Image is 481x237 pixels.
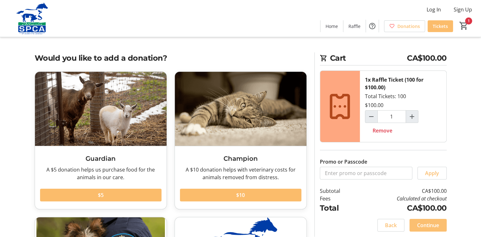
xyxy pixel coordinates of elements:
span: $10 [236,191,245,199]
div: A $5 donation helps us purchase food for the animals in our care. [40,166,161,181]
button: Apply [417,167,447,179]
button: Help [366,20,379,32]
button: Remove [365,124,400,137]
span: Apply [425,169,439,177]
span: CA$100.00 [407,52,447,64]
input: Raffle Ticket (100 for $100.00) Quantity [377,110,406,123]
button: $10 [180,189,301,201]
span: Log In [427,6,441,13]
td: Total [320,202,357,214]
span: Remove [373,127,392,134]
h2: Would you like to add a donation? [35,52,307,64]
button: Sign Up [449,4,477,15]
h2: Cart [320,52,447,65]
a: Tickets [428,20,453,32]
button: Log In [422,4,446,15]
label: Promo or Passcode [320,158,367,166]
button: $5 [40,189,161,201]
button: Cart [458,20,470,31]
span: Tickets [433,23,448,30]
img: Guardian [35,72,167,146]
span: Raffle [348,23,361,30]
button: Continue [409,219,447,232]
input: Enter promo or passcode [320,167,412,179]
span: $5 [98,191,104,199]
td: CA$100.00 [356,187,446,195]
img: Champion [175,72,306,146]
span: Home [326,23,338,30]
td: Fees [320,195,357,202]
a: Donations [384,20,425,32]
a: Raffle [343,20,366,32]
h3: Guardian [40,154,161,163]
img: Alberta SPCA's Logo [4,3,60,34]
button: Increment by one [406,111,418,123]
span: Sign Up [454,6,472,13]
td: Subtotal [320,187,357,195]
h3: Champion [180,154,301,163]
td: Calculated at checkout [356,195,446,202]
td: CA$100.00 [356,202,446,214]
a: Home [320,20,343,32]
button: Back [377,219,404,232]
div: $100.00 [365,101,383,109]
span: Continue [417,221,439,229]
div: Total Tickets: 100 [360,71,446,142]
span: Donations [397,23,420,30]
div: A $10 donation helps with veterinary costs for animals removed from distress. [180,166,301,181]
span: Back [385,221,397,229]
div: 1x Raffle Ticket (100 for $100.00) [365,76,441,91]
button: Decrement by one [365,111,377,123]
